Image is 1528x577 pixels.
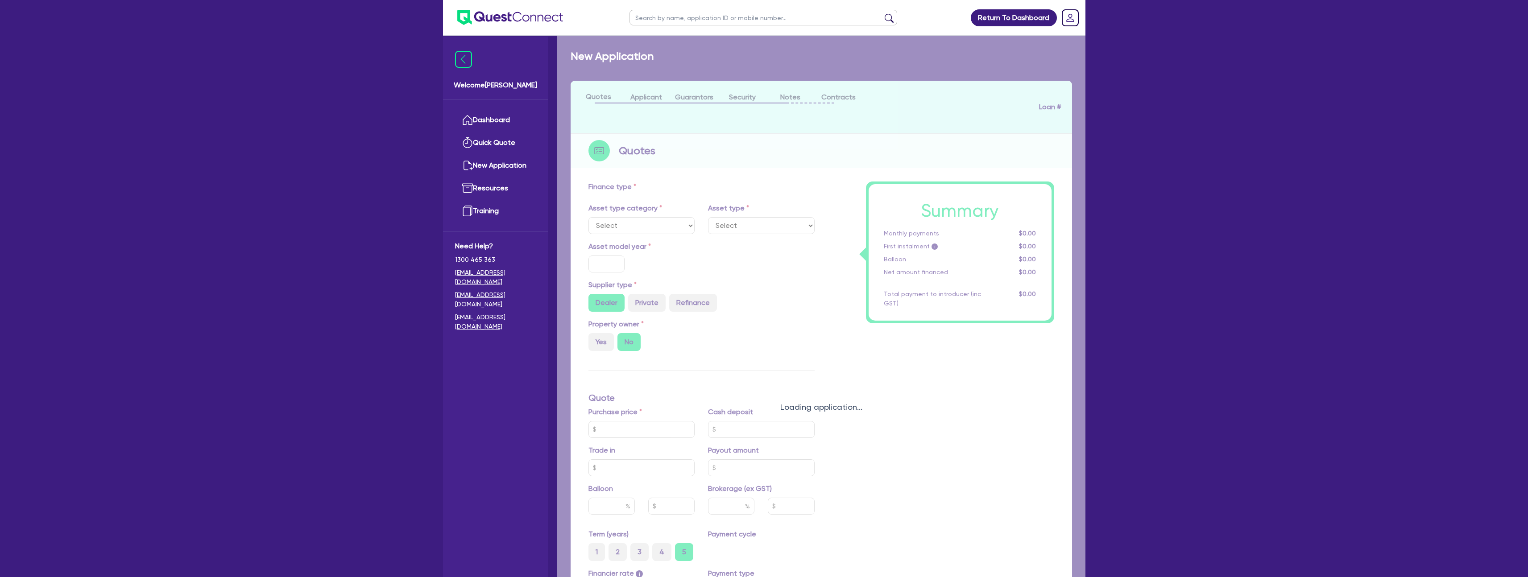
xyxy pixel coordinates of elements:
[455,177,536,200] a: Resources
[455,154,536,177] a: New Application
[462,183,473,194] img: resources
[455,132,536,154] a: Quick Quote
[455,313,536,331] a: [EMAIL_ADDRESS][DOMAIN_NAME]
[455,109,536,132] a: Dashboard
[1059,6,1082,29] a: Dropdown toggle
[455,268,536,287] a: [EMAIL_ADDRESS][DOMAIN_NAME]
[455,290,536,309] a: [EMAIL_ADDRESS][DOMAIN_NAME]
[557,401,1085,413] div: Loading application...
[462,137,473,148] img: quick-quote
[629,10,897,25] input: Search by name, application ID or mobile number...
[455,241,536,251] span: Need Help?
[455,200,536,223] a: Training
[455,51,472,68] img: icon-menu-close
[462,160,473,171] img: new-application
[455,255,536,264] span: 1300 465 363
[454,80,537,91] span: Welcome [PERSON_NAME]
[971,9,1057,26] a: Return To Dashboard
[457,10,563,25] img: quest-connect-logo-blue
[462,206,473,216] img: training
